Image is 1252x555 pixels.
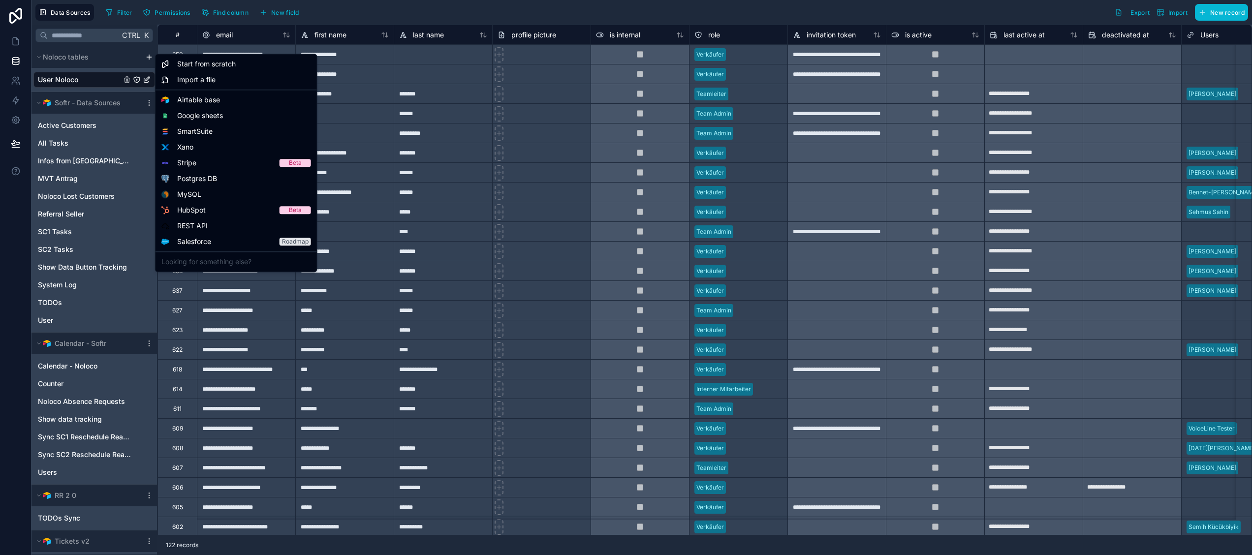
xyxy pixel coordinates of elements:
[161,127,169,135] img: SmartSuite
[177,111,223,121] span: Google sheets
[161,239,169,245] img: Salesforce
[161,113,169,119] img: Google sheets logo
[177,205,206,215] span: HubSpot
[161,159,169,167] img: Stripe logo
[161,190,169,198] img: MySQL logo
[177,237,211,247] span: Salesforce
[161,175,169,183] img: Postgres logo
[177,158,196,168] span: Stripe
[177,221,208,231] span: REST API
[177,142,193,152] span: Xano
[289,159,302,167] div: Beta
[177,75,216,85] span: Import a file
[177,126,213,136] span: SmartSuite
[161,206,169,214] img: HubSpot logo
[161,222,169,230] img: API icon
[161,96,169,104] img: Airtable logo
[177,95,220,105] span: Airtable base
[161,143,169,151] img: Xano logo
[177,59,236,69] span: Start from scratch
[177,174,217,184] span: Postgres DB
[177,189,201,199] span: MySQL
[282,238,309,246] div: Roadmap
[289,206,302,214] div: Beta
[157,254,315,270] div: Looking for something else?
